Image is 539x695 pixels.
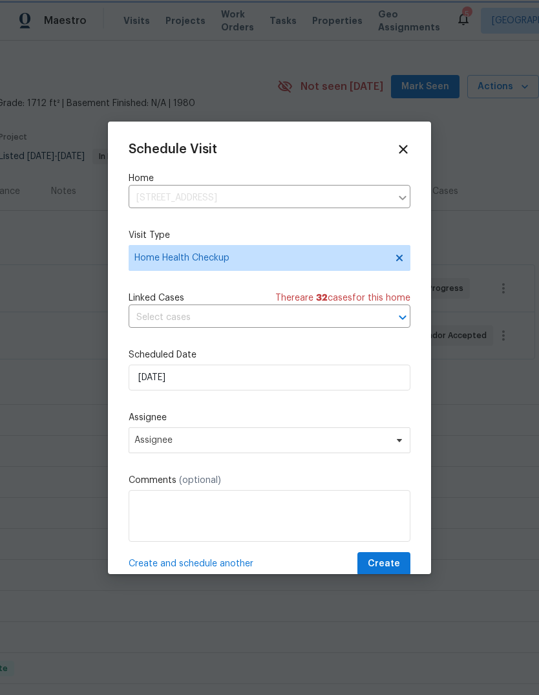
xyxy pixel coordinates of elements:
input: Select cases [129,308,374,328]
label: Comments [129,474,410,487]
input: Enter in an address [129,188,391,208]
span: Close [396,142,410,156]
span: Linked Cases [129,292,184,305]
input: M/D/YYYY [129,365,410,390]
label: Assignee [129,411,410,424]
span: (optional) [179,476,221,485]
button: Create [357,552,410,576]
label: Scheduled Date [129,348,410,361]
span: Create [368,556,400,572]
span: Assignee [134,435,388,445]
span: There are case s for this home [275,292,410,305]
span: Create and schedule another [129,557,253,570]
label: Visit Type [129,229,410,242]
label: Home [129,172,410,185]
span: 32 [316,294,328,303]
span: Schedule Visit [129,143,217,156]
button: Open [394,308,412,326]
span: Home Health Checkup [134,251,386,264]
